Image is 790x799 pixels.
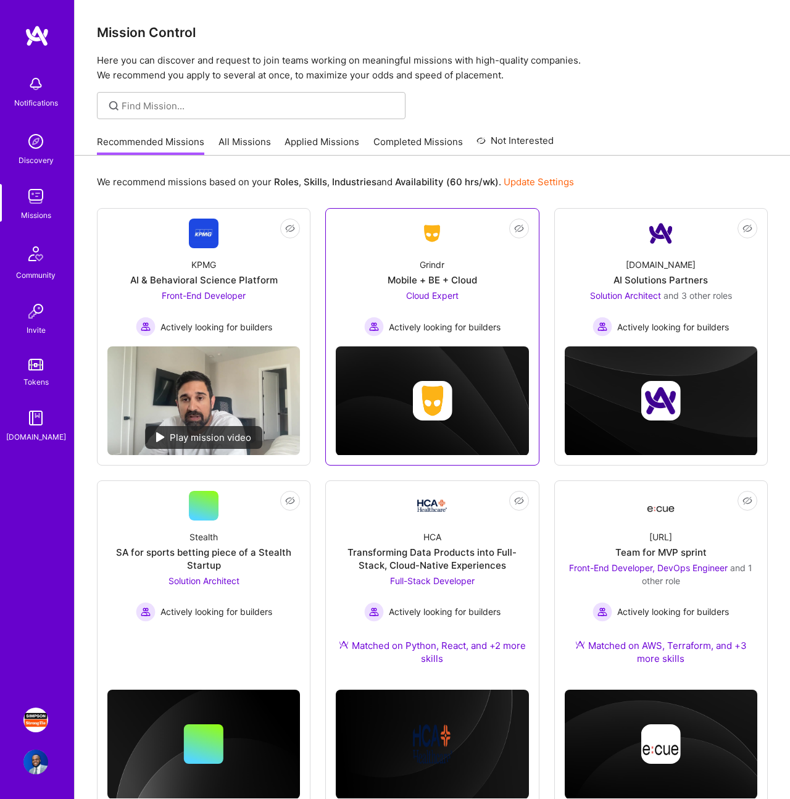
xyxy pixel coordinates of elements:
span: Front-End Developer, DevOps Engineer [569,563,728,573]
b: Availability (60 hrs/wk) [395,176,499,188]
div: Invite [27,324,46,337]
img: Ateam Purple Icon [339,640,349,650]
div: Community [16,269,56,282]
a: Company Logo[URL]Team for MVP sprintFront-End Developer, DevOps Engineer and 1 other roleActively... [565,491,757,680]
h3: Mission Control [97,25,768,40]
img: Company Logo [189,219,218,248]
span: Solution Architect [590,290,661,301]
a: StealthSA for sports betting piece of a Stealth StartupSolution Architect Actively looking for bu... [107,491,300,640]
a: Recommended Missions [97,135,204,156]
a: Company Logo[DOMAIN_NAME]AI Solutions PartnersSolution Architect and 3 other rolesActively lookin... [565,219,757,337]
div: HCA [423,530,441,543]
span: and 3 other roles [663,290,732,301]
img: Company logo [641,724,681,764]
span: Front-End Developer [162,290,246,301]
img: cover [107,690,300,799]
span: Cloud Expert [406,290,459,301]
img: Actively looking for builders [364,602,384,622]
div: [URL] [649,530,672,543]
b: Industries [332,176,376,188]
img: cover [565,690,757,799]
div: KPMG [191,258,216,271]
div: Play mission video [145,426,262,449]
img: logo [25,25,49,47]
img: cover [336,690,528,799]
span: Actively looking for builders [617,320,729,333]
a: Company LogoKPMGAI & Behavioral Science PlatformFront-End Developer Actively looking for builders... [107,219,300,337]
a: User Avatar [20,750,51,774]
i: icon EyeClosed [742,224,752,233]
span: Actively looking for builders [389,605,501,618]
div: Notifications [14,96,58,109]
i: icon EyeClosed [514,224,524,233]
a: Not Interested [476,133,554,156]
a: Company LogoGrindrMobile + BE + CloudCloud Expert Actively looking for buildersActively looking f... [336,219,528,337]
span: Solution Architect [168,575,239,586]
i: icon EyeClosed [514,496,524,506]
img: bell [23,72,48,96]
div: AI & Behavioral Science Platform [130,274,278,287]
img: play [156,432,165,442]
div: AI Solutions Partners [613,274,708,287]
a: Update Settings [504,176,574,188]
img: No Mission [107,346,300,455]
input: Find Mission... [122,99,396,112]
div: Grindr [420,258,444,271]
img: Actively looking for builders [364,317,384,337]
p: We recommend missions based on your , , and . [97,175,574,188]
img: Company logo [412,724,452,764]
div: Mobile + BE + Cloud [388,274,477,287]
img: Company Logo [417,222,447,245]
span: and 1 other role [642,563,753,586]
img: Invite [23,299,48,324]
div: [DOMAIN_NAME] [626,258,696,271]
img: tokens [28,359,43,370]
div: [DOMAIN_NAME] [6,430,66,443]
b: Skills [304,176,327,188]
img: Company Logo [417,500,447,512]
i: icon EyeClosed [285,224,295,233]
span: Actively looking for builders [389,320,501,333]
img: guide book [23,406,48,430]
img: Simpson Strong-Tie: DevOps [23,708,48,732]
span: Actively looking for builders [617,605,729,618]
div: Stealth [189,530,218,543]
a: Completed Missions [373,135,463,156]
a: All Missions [218,135,271,156]
img: Community [21,239,51,269]
span: Full-Stack Developer [390,575,475,586]
img: Company Logo [646,219,676,248]
img: cover [565,346,757,456]
div: Missions [21,209,51,222]
img: Actively looking for builders [136,317,156,337]
a: Applied Missions [285,135,359,156]
div: Transforming Data Products into Full-Stack, Cloud-Native Experiences [336,546,528,572]
a: Simpson Strong-Tie: DevOps [20,708,51,732]
span: Actively looking for builders [160,605,272,618]
img: Actively looking for builders [592,317,612,337]
i: icon SearchGrey [107,99,121,113]
img: Company logo [412,381,452,420]
span: Actively looking for builders [160,320,272,333]
img: Actively looking for builders [592,602,612,622]
img: Company Logo [646,495,676,517]
div: Matched on AWS, Terraform, and +3 more skills [565,639,757,665]
div: SA for sports betting piece of a Stealth Startup [107,546,300,572]
img: User Avatar [23,750,48,774]
div: Discovery [19,154,54,167]
i: icon EyeClosed [285,496,295,506]
i: icon EyeClosed [742,496,752,506]
div: Team for MVP sprint [615,546,707,559]
img: cover [336,346,528,456]
img: discovery [23,129,48,154]
img: teamwork [23,184,48,209]
img: Ateam Purple Icon [575,640,585,650]
p: Here you can discover and request to join teams working on meaningful missions with high-quality ... [97,53,768,83]
div: Matched on Python, React, and +2 more skills [336,639,528,665]
img: Company logo [641,381,681,420]
img: Actively looking for builders [136,602,156,622]
a: Company LogoHCATransforming Data Products into Full-Stack, Cloud-Native ExperiencesFull-Stack Dev... [336,491,528,680]
div: Tokens [23,375,49,388]
b: Roles [274,176,299,188]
